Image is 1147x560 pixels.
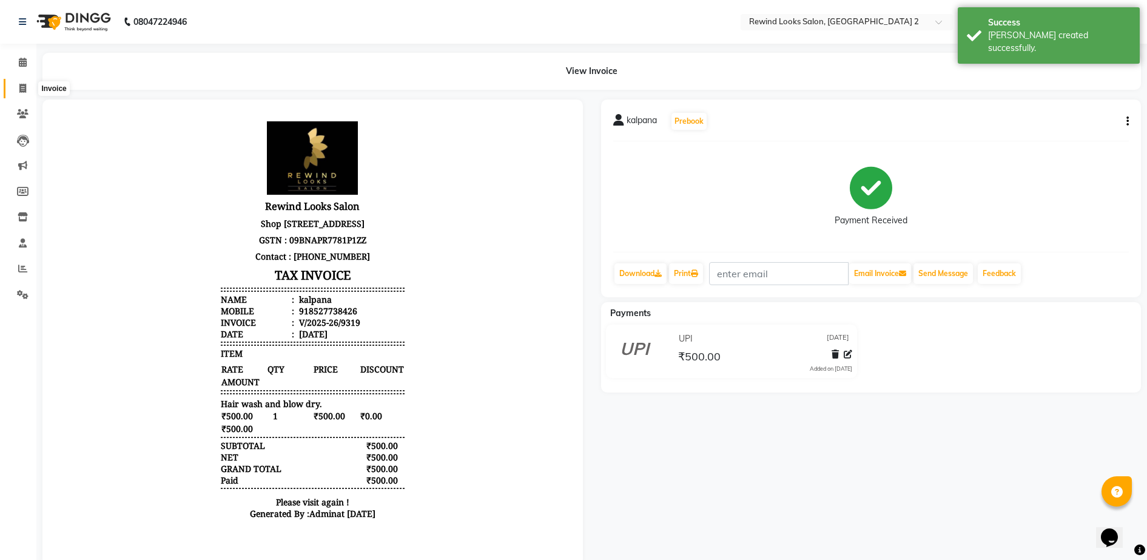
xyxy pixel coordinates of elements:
[166,328,210,340] div: SUBTOTAL
[166,396,349,408] div: Generated By : at [DATE]
[166,264,211,277] span: AMOUNT
[305,328,350,340] div: ₹500.00
[166,385,349,396] p: Please visit again !
[133,5,187,39] b: 08047224946
[610,308,651,319] span: Payments
[1096,511,1135,548] iframe: chat widget
[166,205,240,217] div: Invoice
[166,104,349,120] p: Shop [STREET_ADDRESS]
[827,332,849,345] span: [DATE]
[242,182,277,194] div: kalpana
[669,263,703,284] a: Print
[849,263,911,284] button: Email Invoice
[166,351,227,363] div: GRAND TOTAL
[212,298,257,311] span: 1
[258,251,303,264] span: PRICE
[166,340,184,351] div: NET
[166,194,240,205] div: Mobile
[709,262,849,285] input: enter email
[166,311,211,323] span: ₹500.00
[305,251,350,264] span: DISCOUNT
[242,194,303,205] div: 918527738426
[166,120,349,137] p: GSTN : 09BNAPR7781P1ZZ
[242,205,306,217] div: V/2025-26/9319
[305,363,350,374] div: ₹500.00
[678,349,721,366] span: ₹500.00
[166,298,211,311] span: ₹500.00
[237,194,240,205] span: :
[38,81,69,96] div: Invoice
[679,332,693,345] span: UPI
[258,298,303,311] span: ₹500.00
[166,251,211,264] span: RATE
[988,29,1131,55] div: Bill created successfully.
[166,217,240,228] div: Date
[627,114,657,131] span: kalpana
[31,5,114,39] img: logo
[212,251,257,264] span: QTY
[988,16,1131,29] div: Success
[237,217,240,228] span: :
[166,86,349,104] h3: Rewind Looks Salon
[671,113,707,130] button: Prebook
[237,205,240,217] span: :
[166,286,267,298] span: Hair wash and blow dry.
[305,351,350,363] div: ₹500.00
[255,396,282,408] span: Admin
[42,53,1141,90] div: View Invoice
[237,182,240,194] span: :
[978,263,1021,284] a: Feedback
[166,137,349,153] p: Contact : [PHONE_NUMBER]
[305,340,350,351] div: ₹500.00
[166,363,184,374] div: Paid
[242,217,273,228] div: [DATE]
[166,153,349,174] h3: TAX INVOICE
[835,214,907,227] div: Payment Received
[166,236,188,248] span: ITEM
[166,182,240,194] div: Name
[810,365,852,373] div: Added on [DATE]
[913,263,973,284] button: Send Message
[212,10,303,83] img: file_1689253324518.jpeg
[305,298,350,311] span: ₹0.00
[614,263,667,284] a: Download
